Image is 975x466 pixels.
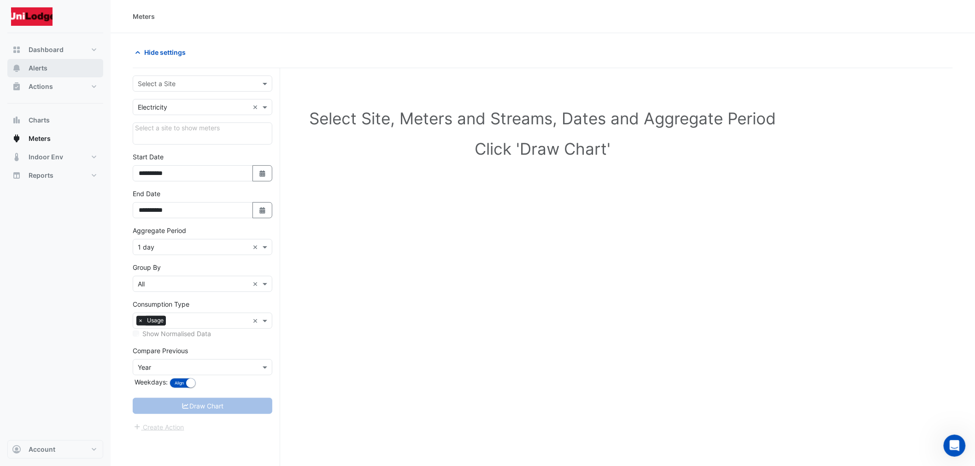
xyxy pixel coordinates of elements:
img: Company Logo [11,7,53,26]
app-icon: Alerts [12,64,21,73]
div: Click Update or Cancel in Details panel [133,122,272,145]
span: Meters [29,134,51,143]
label: Show Normalised Data [142,329,211,338]
span: Clear [253,316,260,326]
fa-icon: Select Date [258,169,267,177]
span: Indoor Env [29,152,63,162]
label: Start Date [133,152,164,162]
button: Dashboard [7,41,103,59]
button: Indoor Env [7,148,103,166]
button: Alerts [7,59,103,77]
button: Charts [7,111,103,129]
span: × [136,316,145,325]
h1: Select Site, Meters and Streams, Dates and Aggregate Period [147,109,938,128]
span: Clear [253,242,260,252]
span: Alerts [29,64,47,73]
app-escalated-ticket-create-button: Please correct errors first [133,422,185,430]
button: Actions [7,77,103,96]
span: Hide settings [144,47,186,57]
label: Aggregate Period [133,226,186,235]
label: Weekdays: [133,377,168,387]
button: Reports [7,166,103,185]
app-icon: Meters [12,134,21,143]
label: Consumption Type [133,299,189,309]
label: End Date [133,189,160,198]
button: Account [7,440,103,459]
label: Compare Previous [133,346,188,355]
button: Meters [7,129,103,148]
app-icon: Actions [12,82,21,91]
iframe: Intercom live chat [944,435,966,457]
span: Usage [145,316,166,325]
app-icon: Dashboard [12,45,21,54]
span: Dashboard [29,45,64,54]
label: Group By [133,262,161,272]
app-icon: Charts [12,116,21,125]
fa-icon: Select Date [258,206,267,214]
span: Reports [29,171,53,180]
app-icon: Indoor Env [12,152,21,162]
app-icon: Reports [12,171,21,180]
div: Meters [133,12,155,21]
span: Charts [29,116,50,125]
span: Clear [253,102,260,112]
button: Hide settings [133,44,192,60]
span: Clear [253,279,260,289]
span: Account [29,445,55,454]
div: Select meters or streams to enable normalisation [133,329,272,338]
span: Actions [29,82,53,91]
h1: Click 'Draw Chart' [147,139,938,158]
